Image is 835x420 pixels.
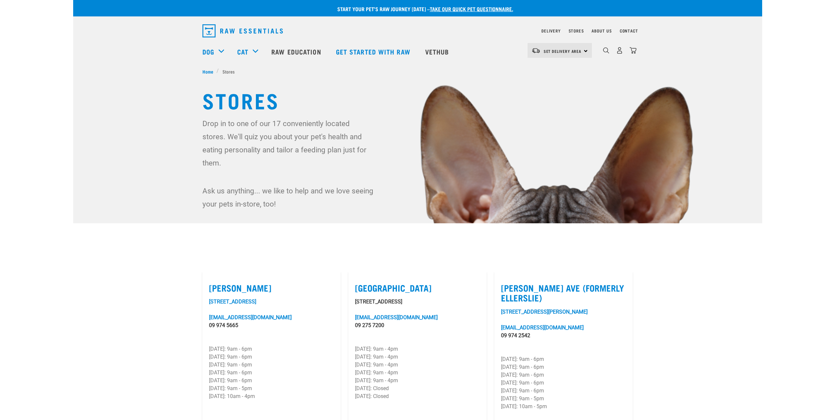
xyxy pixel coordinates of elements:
p: [DATE]: 9am - 4pm [355,345,480,353]
p: [DATE]: 9am - 6pm [501,387,626,395]
p: [DATE]: 9am - 4pm [355,377,480,385]
label: [GEOGRAPHIC_DATA] [355,283,480,293]
a: Raw Education [265,38,329,65]
p: Drop in to one of our 17 conveniently located stores. We'll quiz you about your pet's health and ... [202,117,375,169]
p: [DATE]: 9am - 4pm [355,369,480,377]
p: Ask us anything... we like to help and we love seeing your pets in-store, too! [202,184,375,210]
a: Stores [569,30,584,32]
span: Home [202,68,213,75]
label: [PERSON_NAME] [209,283,334,293]
p: [DATE]: 9am - 6pm [501,379,626,387]
p: [DATE]: 9am - 6pm [209,377,334,385]
a: 09 275 7200 [355,322,384,328]
h1: Stores [202,88,633,112]
img: van-moving.png [532,48,540,54]
p: [DATE]: 9am - 5pm [209,385,334,392]
p: [DATE]: 10am - 4pm [209,392,334,400]
nav: dropdown navigation [197,22,638,40]
img: Raw Essentials Logo [202,24,283,37]
a: Home [202,68,217,75]
p: [DATE]: 9am - 4pm [355,353,480,361]
p: [DATE]: 9am - 6pm [501,363,626,371]
a: [EMAIL_ADDRESS][DOMAIN_NAME] [209,314,292,321]
a: About Us [592,30,612,32]
p: [DATE]: 10am - 5pm [501,403,626,410]
nav: breadcrumbs [202,68,633,75]
img: home-icon-1@2x.png [603,47,609,54]
p: [DATE]: 9am - 6pm [209,353,334,361]
a: Dog [202,47,214,56]
img: user.png [616,47,623,54]
label: [PERSON_NAME] Ave (Formerly Ellerslie) [501,283,626,303]
img: home-icon@2x.png [630,47,637,54]
p: [DATE]: 9am - 6pm [501,371,626,379]
p: [DATE]: 9am - 5pm [501,395,626,403]
a: Vethub [419,38,457,65]
p: [DATE]: 9am - 4pm [355,361,480,369]
p: [DATE]: 9am - 6pm [209,369,334,377]
a: take our quick pet questionnaire. [430,7,513,10]
p: [DATE]: 9am - 6pm [501,355,626,363]
a: [EMAIL_ADDRESS][DOMAIN_NAME] [355,314,438,321]
a: Get started with Raw [329,38,419,65]
a: Delivery [541,30,560,32]
a: Cat [237,47,248,56]
a: [EMAIL_ADDRESS][DOMAIN_NAME] [501,324,584,331]
p: Start your pet’s raw journey [DATE] – [78,5,767,13]
a: [STREET_ADDRESS] [209,298,256,305]
a: Contact [620,30,638,32]
a: 09 974 2542 [501,332,530,339]
p: [DATE]: Closed [355,385,480,392]
p: [DATE]: 9am - 6pm [209,345,334,353]
a: [STREET_ADDRESS][PERSON_NAME] [501,309,588,315]
a: 09 974 5665 [209,322,238,328]
span: Set Delivery Area [544,50,582,52]
p: [DATE]: Closed [355,392,480,400]
p: [DATE]: 9am - 6pm [209,361,334,369]
p: [STREET_ADDRESS] [355,298,480,306]
nav: dropdown navigation [73,38,762,65]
